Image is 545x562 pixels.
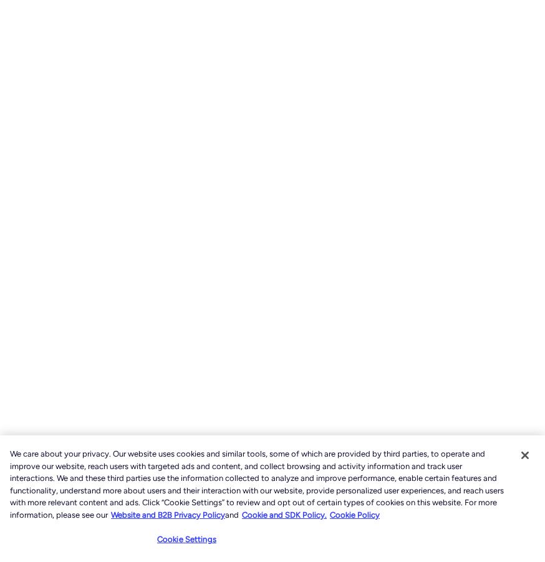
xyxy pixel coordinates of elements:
[242,510,327,520] a: Cookie and SDK Policy.
[148,527,226,552] button: Cookie Settings
[330,510,380,520] a: Cookie Policy
[111,510,225,520] a: More information about our cookie policy., opens in a new tab
[10,448,508,521] div: We care about your privacy. Our website uses cookies and similar tools, some of which are provide...
[511,442,539,469] button: Close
